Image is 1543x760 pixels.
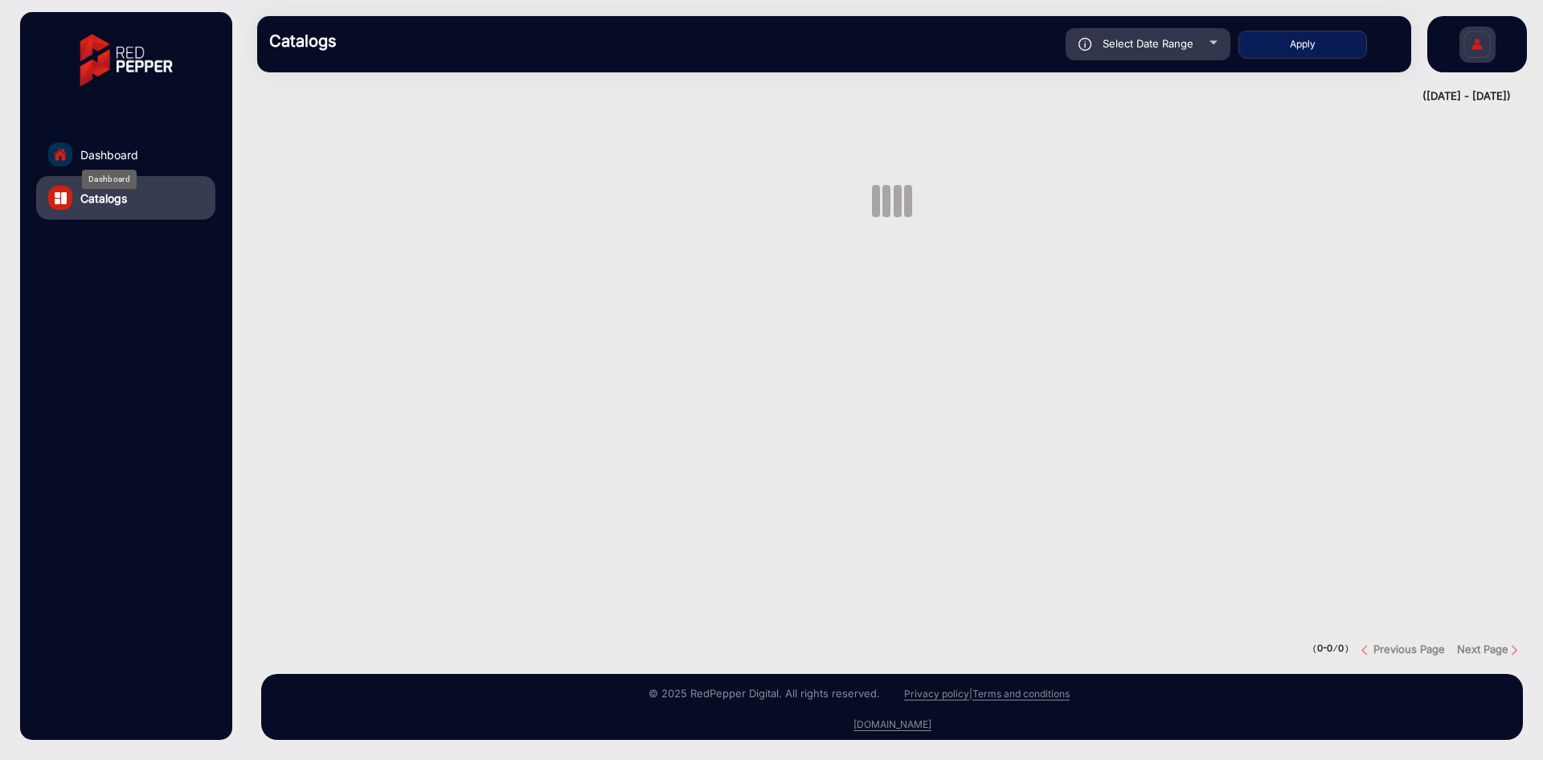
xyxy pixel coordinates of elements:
span: Select Date Range [1103,37,1193,50]
a: [DOMAIN_NAME] [853,718,931,731]
button: Apply [1238,31,1367,59]
img: home [53,147,68,162]
span: Catalogs [80,190,127,207]
pre: ( / ) [1312,642,1349,656]
span: Dashboard [80,146,138,163]
small: © 2025 RedPepper Digital. All rights reserved. [649,687,880,700]
img: Next button [1508,644,1520,656]
img: vmg-logo [68,20,184,101]
h3: Catalogs [269,31,494,51]
strong: 0 [1338,643,1344,654]
strong: Previous Page [1373,643,1445,655]
div: Dashboard [82,170,137,189]
img: previous button [1361,644,1373,656]
a: Terms and conditions [972,688,1070,700]
img: catalog [55,192,67,204]
a: | [969,688,972,700]
strong: Next Page [1457,643,1508,655]
a: Dashboard [36,133,215,176]
strong: 0-0 [1317,643,1332,654]
a: Privacy policy [904,688,969,700]
img: Sign%20Up.svg [1460,18,1494,75]
div: ([DATE] - [DATE]) [241,88,1511,105]
img: icon [1078,38,1092,51]
a: Catalogs [36,176,215,220]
